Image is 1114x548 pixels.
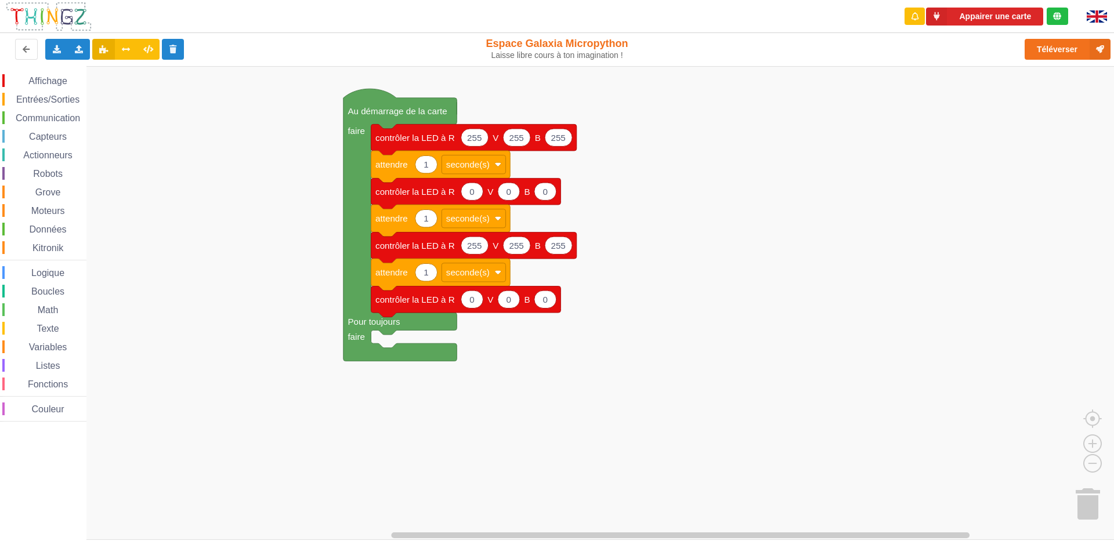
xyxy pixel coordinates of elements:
text: faire [348,332,365,342]
span: Variables [27,342,69,352]
text: 0 [469,295,474,304]
text: contrôler la LED à R [375,187,455,197]
span: Actionneurs [21,150,74,160]
text: attendre [375,213,408,223]
text: 255 [509,133,523,143]
text: seconde(s) [446,159,490,169]
text: 255 [467,133,482,143]
span: Communication [14,113,82,123]
text: 255 [551,133,565,143]
span: Affichage [27,76,68,86]
text: 0 [507,187,511,197]
span: Listes [34,361,62,371]
div: Tu es connecté au serveur de création de Thingz [1047,8,1068,25]
div: Laisse libre cours à ton imagination ! [460,50,654,60]
text: 0 [542,295,547,304]
text: attendre [375,267,408,277]
span: Math [36,305,60,315]
img: thingz_logo.png [5,1,92,32]
text: seconde(s) [446,267,490,277]
span: Boucles [30,286,66,296]
text: B [535,241,541,251]
span: Entrées/Sorties [15,95,81,104]
span: Robots [31,169,64,179]
text: Au démarrage de la carte [348,106,447,116]
text: V [493,133,499,143]
text: B [535,133,541,143]
span: Fonctions [26,379,70,389]
text: 1 [424,213,428,223]
span: Grove [34,187,63,197]
span: Capteurs [27,132,68,141]
text: 255 [467,241,482,251]
text: V [493,241,499,251]
span: Moteurs [30,206,67,216]
button: Téléverser [1025,39,1111,60]
text: B [524,187,530,197]
text: 0 [507,295,511,304]
text: contrôler la LED à R [375,241,455,251]
text: B [524,295,530,304]
text: 255 [551,241,565,251]
div: Espace Galaxia Micropython [460,37,654,60]
span: Données [28,224,68,234]
span: Texte [35,324,60,333]
text: faire [348,126,365,136]
text: seconde(s) [446,213,490,223]
text: 1 [424,159,428,169]
span: Couleur [30,404,66,414]
text: attendre [375,159,408,169]
text: Pour toujours [348,317,400,326]
text: 1 [424,267,428,277]
button: Appairer une carte [926,8,1043,26]
text: 0 [542,187,547,197]
text: contrôler la LED à R [375,133,455,143]
text: V [487,295,494,304]
text: 255 [509,241,523,251]
text: contrôler la LED à R [375,295,455,304]
span: Logique [30,268,66,278]
text: 0 [469,187,474,197]
text: V [487,187,494,197]
img: gb.png [1087,10,1107,23]
span: Kitronik [31,243,65,253]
